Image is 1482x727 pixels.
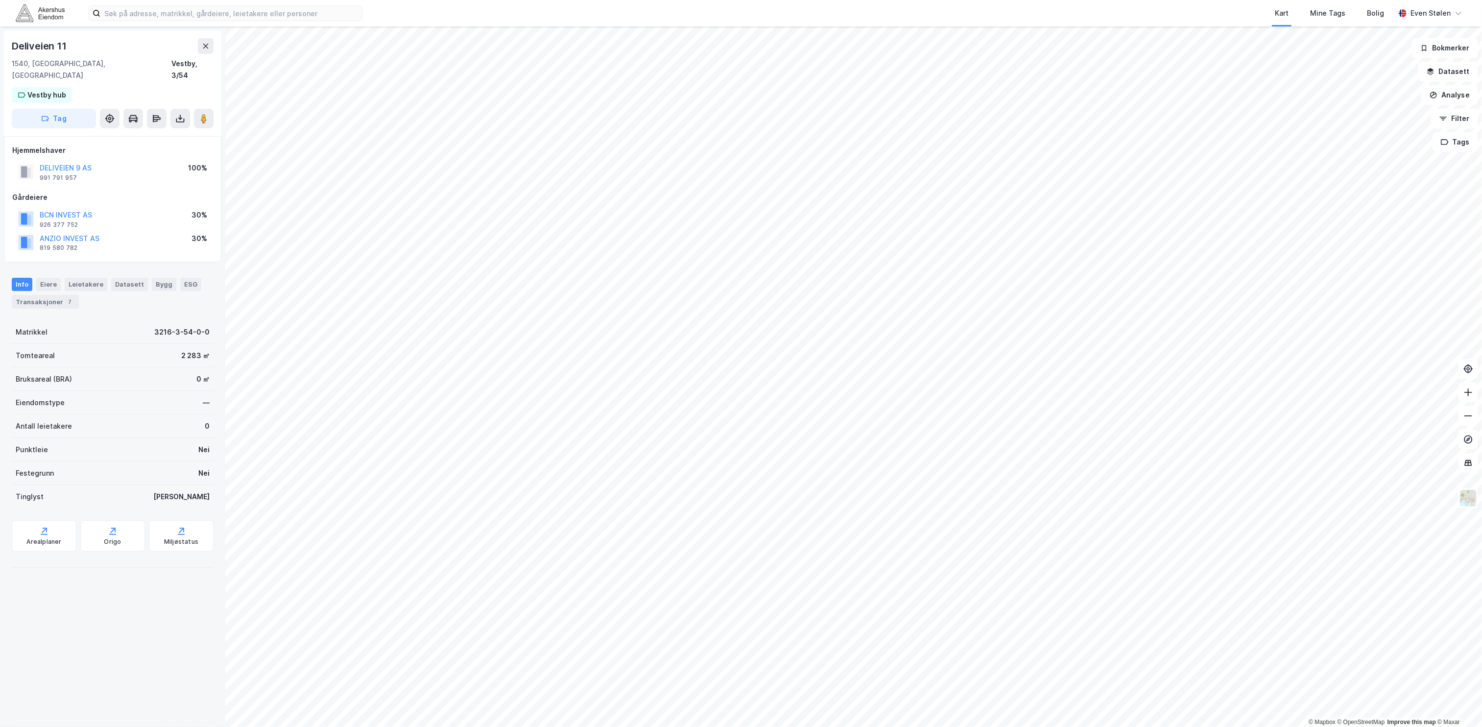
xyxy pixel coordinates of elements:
div: Bolig [1367,7,1384,19]
div: Even Stølen [1410,7,1451,19]
button: Tag [12,109,96,128]
div: 0 ㎡ [196,373,210,385]
div: 991 791 957 [40,174,77,182]
div: 819 580 782 [40,244,77,252]
button: Filter [1431,109,1478,128]
div: 1540, [GEOGRAPHIC_DATA], [GEOGRAPHIC_DATA] [12,58,171,81]
div: Miljøstatus [164,538,198,546]
div: Nei [198,467,210,479]
div: Mine Tags [1310,7,1345,19]
div: Festegrunn [16,467,54,479]
button: Bokmerker [1412,38,1478,58]
button: Datasett [1418,62,1478,81]
div: Tinglyst [16,491,44,503]
div: Transaksjoner [12,295,79,309]
div: [PERSON_NAME] [153,491,210,503]
a: Mapbox [1309,719,1336,726]
div: Hjemmelshaver [12,145,213,156]
div: 0 [205,420,210,432]
div: Arealplaner [26,538,61,546]
img: akershus-eiendom-logo.9091f326c980b4bce74ccdd9f866810c.svg [16,4,65,22]
div: Eiere [36,278,61,291]
div: Punktleie [16,444,48,456]
div: Leietakere [65,278,107,291]
div: 30% [191,233,207,244]
div: Eiendomstype [16,397,65,409]
div: Datasett [111,278,148,291]
div: Vestby, 3/54 [171,58,214,81]
div: Antall leietakere [16,420,72,432]
div: Bygg [152,278,176,291]
div: Matrikkel [16,326,48,338]
a: OpenStreetMap [1338,719,1385,726]
div: 3216-3-54-0-0 [154,326,210,338]
div: Nei [198,444,210,456]
div: Gårdeiere [12,192,213,203]
div: 30% [191,209,207,221]
div: Kart [1275,7,1289,19]
div: 926 377 752 [40,221,78,229]
div: Origo [104,538,121,546]
a: Improve this map [1387,719,1436,726]
div: Bruksareal (BRA) [16,373,72,385]
button: Analyse [1421,85,1478,105]
iframe: Chat Widget [1433,680,1482,727]
div: Deliveien 11 [12,38,69,54]
img: Z [1459,489,1478,508]
div: Kontrollprogram for chat [1433,680,1482,727]
div: Info [12,278,32,291]
div: ESG [180,278,201,291]
div: Vestby hub [27,89,66,101]
div: 7 [65,297,75,307]
input: Søk på adresse, matrikkel, gårdeiere, leietakere eller personer [100,6,362,21]
div: Tomteareal [16,350,55,362]
div: — [203,397,210,409]
button: Tags [1433,132,1478,152]
div: 100% [188,162,207,174]
div: 2 283 ㎡ [181,350,210,362]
